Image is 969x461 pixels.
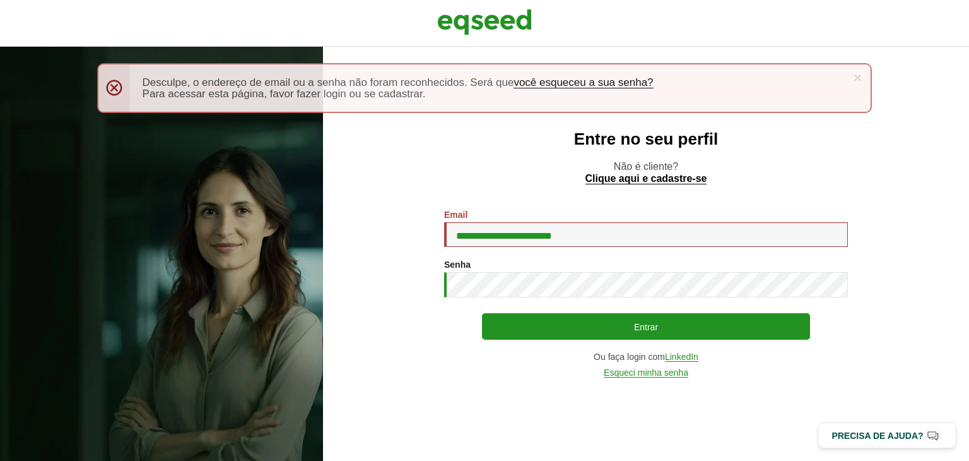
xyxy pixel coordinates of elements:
div: Ou faça login com [444,352,848,362]
li: Desculpe, o endereço de email ou a senha não foram reconhecidos. Será que [143,77,846,88]
label: Email [444,210,467,219]
label: Senha [444,260,471,269]
h2: Entre no seu perfil [348,130,944,148]
p: Não é cliente? [348,160,944,184]
a: Clique aqui e cadastre-se [585,174,707,184]
li: Para acessar esta página, favor fazer login ou se cadastrar. [143,88,846,99]
button: Entrar [482,313,810,340]
a: LinkedIn [665,352,698,362]
a: × [854,71,861,84]
img: EqSeed Logo [437,6,532,38]
a: Esqueci minha senha [604,368,688,378]
a: você esqueceu a sua senha? [514,77,653,88]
